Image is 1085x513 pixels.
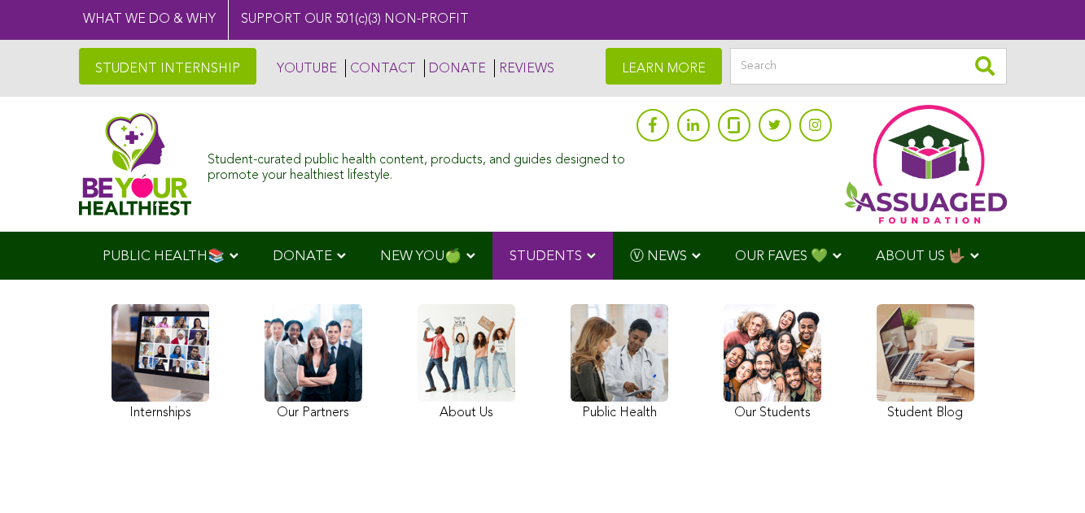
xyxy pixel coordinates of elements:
[735,250,828,263] span: OUR FAVES 💚
[510,250,582,263] span: STUDENTS
[79,232,1007,280] div: Navigation Menu
[79,112,192,215] img: Assuaged
[424,59,486,77] a: DONATE
[728,117,739,133] img: glassdoor
[606,48,722,85] a: LEARN MORE
[273,250,332,263] span: DONATE
[208,145,628,184] div: Student-curated public health content, products, and guides designed to promote your healthiest l...
[103,250,225,263] span: PUBLIC HEALTH📚
[79,48,256,85] a: STUDENT INTERNSHIP
[630,250,687,263] span: Ⓥ NEWS
[876,250,965,263] span: ABOUT US 🤟🏽
[494,59,554,77] a: REVIEWS
[273,59,337,77] a: YOUTUBE
[345,59,416,77] a: CONTACT
[1004,435,1085,513] iframe: Chat Widget
[730,48,1007,85] input: Search
[380,250,462,263] span: NEW YOU🍏
[844,105,1007,224] img: Assuaged App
